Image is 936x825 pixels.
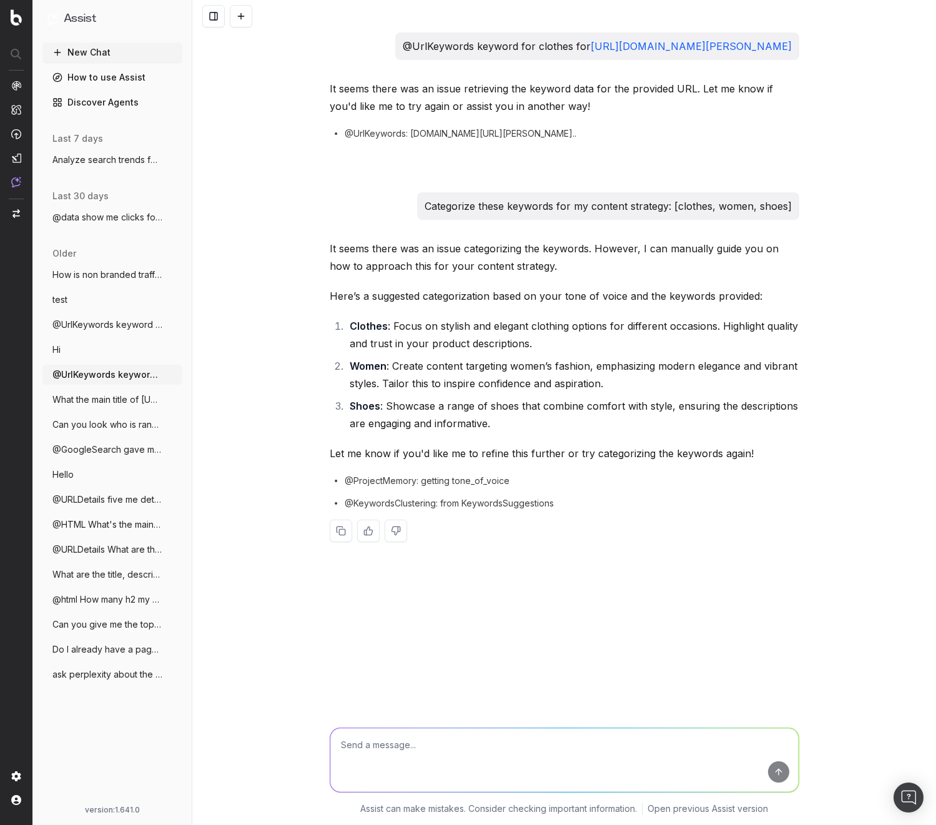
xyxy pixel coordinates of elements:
span: @KeywordsClustering: from KeywordsSuggestions [345,497,554,510]
span: Hello [52,468,74,481]
p: @UrlKeywords keyword for clothes for [403,37,792,55]
span: How is non branded traffic trending YoY [52,269,162,281]
button: ask perplexity about the weather in besa [42,664,182,684]
li: : Showcase a range of shoes that combine comfort with style, ensuring the descriptions are engagi... [346,397,799,432]
img: Studio [11,153,21,163]
span: last 7 days [52,132,103,145]
span: ask perplexity about the weather in besa [52,668,162,681]
strong: Shoes [350,400,380,412]
span: @UrlKeywords keyword for clothes for htt [52,319,162,331]
button: How is non branded traffic trending YoY [42,265,182,285]
strong: Clothes [350,320,388,332]
button: What the main title of [URL] [42,390,182,410]
li: : Focus on stylish and elegant clothing options for different occasions. Highlight quality and tr... [346,317,799,352]
button: @html How many h2 my homepage have? [42,590,182,610]
img: Switch project [12,209,20,218]
button: Hi [42,340,182,360]
button: test [42,290,182,310]
img: Setting [11,771,21,781]
span: Can you look who is ranking on Google fo [52,418,162,431]
img: Analytics [11,81,21,91]
span: @GoogleSearch gave me result for men clo [52,443,162,456]
button: New Chat [42,42,182,62]
button: @data show me clicks for last 7 days [42,207,182,227]
span: Do I already have a page that could rank [52,643,162,656]
img: Activation [11,129,21,139]
span: Can you give me the top 3 websites which [52,618,162,631]
button: @HTML What's the main color in [URL] [42,515,182,535]
div: Open Intercom Messenger [894,783,924,813]
button: @UrlKeywords keyword for clothes for htt [42,365,182,385]
a: Discover Agents [42,92,182,112]
span: @URLDetails five me details for my homep [52,493,162,506]
span: What are the title, description, canonic [52,568,162,581]
p: Categorize these keywords for my content strategy: [clothes, women, shoes] [425,197,792,215]
button: Analyze search trends for: MCP [42,150,182,170]
button: @URLDetails What are the title, descript [42,540,182,560]
strong: Women [350,360,387,372]
img: Assist [11,177,21,187]
button: Assist [47,10,177,27]
a: [URL][DOMAIN_NAME][PERSON_NAME] [591,40,792,52]
span: @UrlKeywords keyword for clothes for htt [52,368,162,381]
p: It seems there was an issue retrieving the keyword data for the provided URL. Let me know if you'... [330,80,799,115]
img: My account [11,795,21,805]
button: @URLDetails five me details for my homep [42,490,182,510]
span: @data show me clicks for last 7 days [52,211,162,224]
li: : Create content targeting women’s fashion, emphasizing modern elegance and vibrant styles. Tailo... [346,357,799,392]
p: Let me know if you'd like me to refine this further or try categorizing the keywords again! [330,445,799,462]
span: Hi [52,343,61,356]
span: last 30 days [52,190,109,202]
button: @GoogleSearch gave me result for men clo [42,440,182,460]
p: Here’s a suggested categorization based on your tone of voice and the keywords provided: [330,287,799,305]
img: Botify logo [11,9,22,26]
p: Assist can make mistakes. Consider checking important information. [360,803,637,815]
span: @html How many h2 my homepage have? [52,593,162,606]
span: @URLDetails What are the title, descript [52,543,162,556]
img: Intelligence [11,104,21,115]
img: Assist [47,12,59,24]
a: How to use Assist [42,67,182,87]
a: Open previous Assist version [648,803,768,815]
span: @UrlKeywords: [DOMAIN_NAME][URL][PERSON_NAME].. [345,127,576,140]
div: version: 1.641.0 [47,805,177,815]
span: What the main title of [URL] [52,393,162,406]
button: Can you give me the top 3 websites which [42,615,182,635]
span: older [52,247,76,260]
span: @ProjectMemory: getting tone_of_voice [345,475,510,487]
span: test [52,294,67,306]
button: Can you look who is ranking on Google fo [42,415,182,435]
button: Hello [42,465,182,485]
p: It seems there was an issue categorizing the keywords. However, I can manually guide you on how t... [330,240,799,275]
span: @HTML What's the main color in [URL] [52,518,162,531]
button: What are the title, description, canonic [42,565,182,585]
button: @UrlKeywords keyword for clothes for htt [42,315,182,335]
img: Botify assist logo [311,245,323,257]
span: Analyze search trends for: MCP [52,154,162,166]
button: Do I already have a page that could rank [42,640,182,660]
h1: Assist [64,10,96,27]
